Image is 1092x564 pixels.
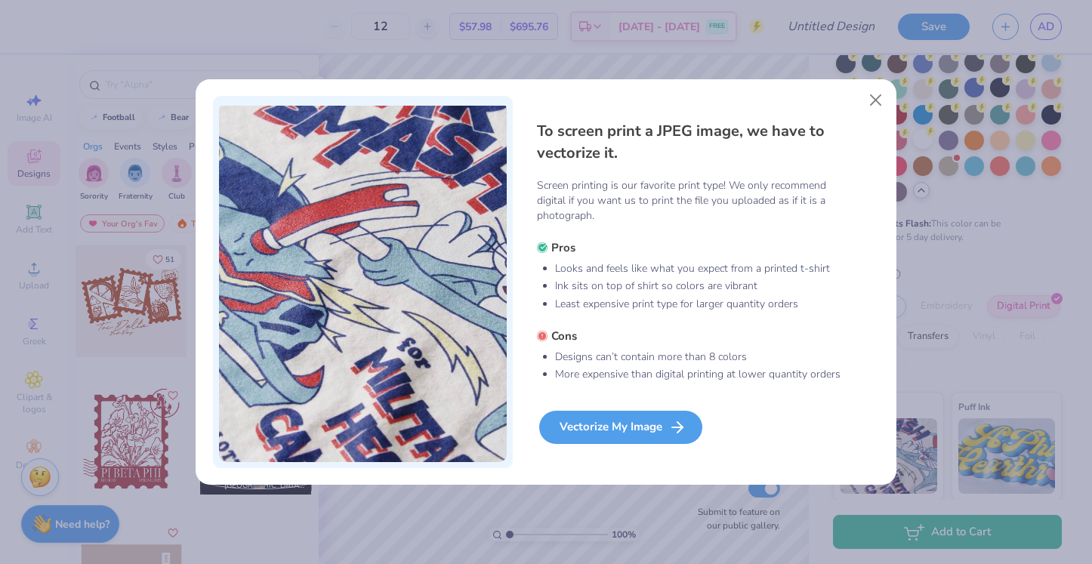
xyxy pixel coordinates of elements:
[555,261,842,276] li: Looks and feels like what you expect from a printed t-shirt
[537,328,842,344] h5: Cons
[555,350,842,365] li: Designs can’t contain more than 8 colors
[555,367,842,382] li: More expensive than digital printing at lower quantity orders
[537,240,842,255] h5: Pros
[537,120,842,165] h4: To screen print a JPEG image, we have to vectorize it.
[862,85,890,114] button: Close
[555,279,842,294] li: Ink sits on top of shirt so colors are vibrant
[539,411,702,444] div: Vectorize My Image
[537,178,842,223] p: Screen printing is our favorite print type! We only recommend digital if you want us to print the...
[555,297,842,312] li: Least expensive print type for larger quantity orders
